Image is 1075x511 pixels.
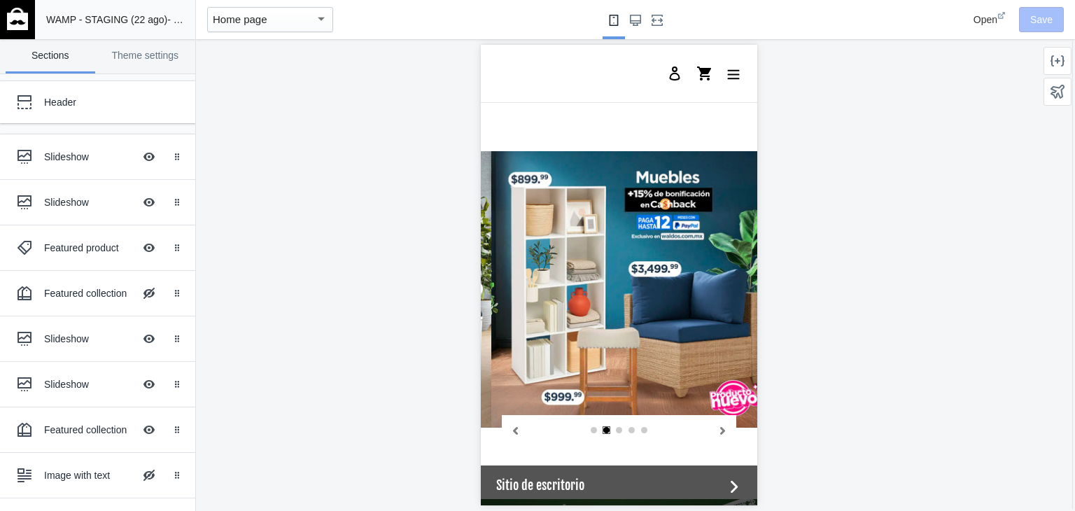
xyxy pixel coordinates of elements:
[134,187,164,218] button: Hide
[21,370,49,400] button: Anterior diapositiva
[227,370,255,400] button: Siguiente diapositiva
[122,382,129,389] a: Select slide 2
[44,195,134,209] div: Slideshow
[44,377,134,391] div: Slideshow
[44,286,134,300] div: Featured collection
[101,39,190,73] a: Theme settings
[134,278,164,309] button: Hide
[44,241,134,255] div: Featured product
[44,332,134,346] div: Slideshow
[167,14,240,25] span: - by Shop Sheriff
[46,14,167,25] span: WAMP - STAGING (22 ago)
[110,382,117,389] a: Select slide 1
[974,14,997,25] span: Open
[148,382,155,389] a: Select slide 4
[213,13,267,25] mat-select-trigger: Home page
[160,382,167,389] a: Select slide 5
[134,369,164,400] button: Hide
[238,15,267,43] button: Menú
[134,460,164,491] button: Hide
[134,141,164,172] button: Hide
[10,106,287,383] img: slideshow image
[44,95,164,109] div: Header
[134,232,164,263] button: Hide
[44,423,134,437] div: Featured collection
[134,323,164,354] button: Hide
[6,39,95,73] a: Sections
[135,382,142,389] a: Select slide 3
[15,4,64,53] a: image
[15,431,243,450] span: Sitio de escritorio
[134,414,164,445] button: Hide
[44,150,134,164] div: Slideshow
[44,468,134,482] div: Image with text
[7,8,28,30] img: main-logo_60x60_white.png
